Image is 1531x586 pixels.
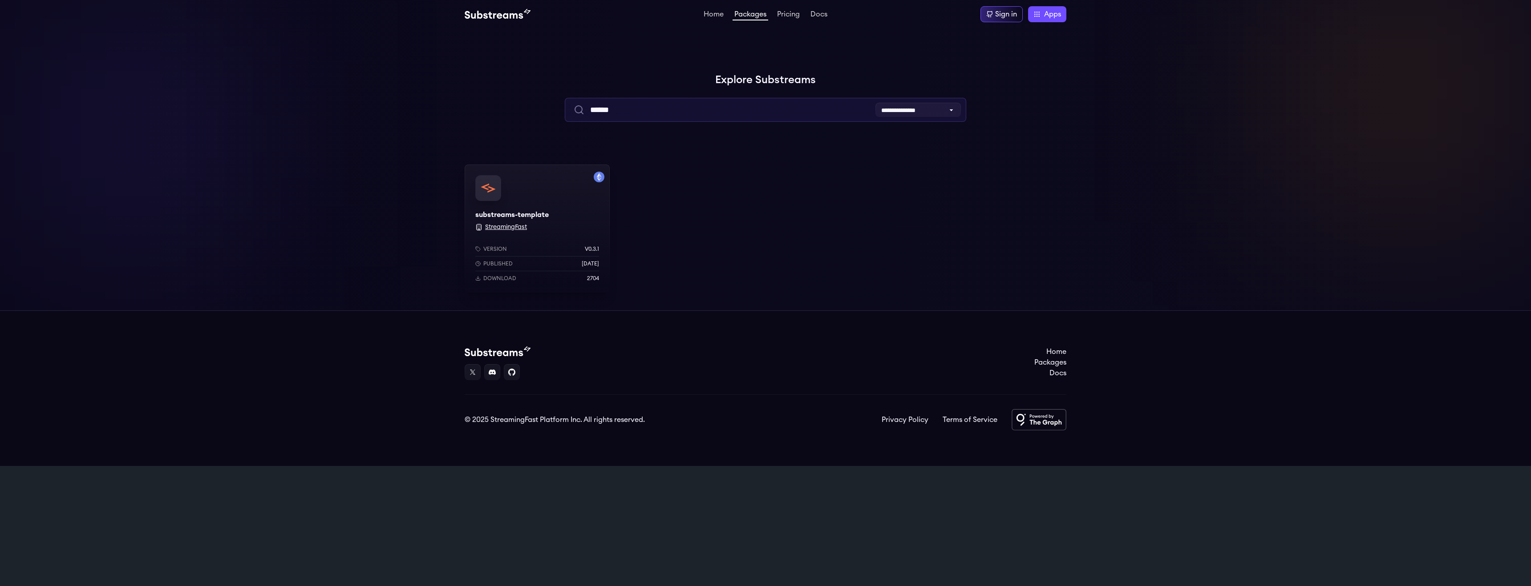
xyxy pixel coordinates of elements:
[582,260,599,267] p: [DATE]
[465,9,531,20] img: Substream's logo
[483,245,507,253] p: Version
[733,11,768,20] a: Packages
[1012,409,1066,430] img: Powered by The Graph
[465,346,531,357] img: Substream's logo
[995,9,1017,20] div: Sign in
[702,11,725,20] a: Home
[1034,368,1066,378] a: Docs
[809,11,829,20] a: Docs
[1034,346,1066,357] a: Home
[585,245,599,253] p: v0.3.1
[775,11,802,20] a: Pricing
[980,6,1023,22] a: Sign in
[483,275,516,282] p: Download
[1034,357,1066,368] a: Packages
[465,414,645,425] div: © 2025 StreamingFast Platform Inc. All rights reserved.
[485,223,527,232] button: StreamingFast
[882,414,928,425] a: Privacy Policy
[587,275,599,282] p: 2704
[943,414,997,425] a: Terms of Service
[465,71,1066,89] h1: Explore Substreams
[465,165,610,293] a: Filter by mainnet networksubstreams-templatesubstreams-template StreamingFastVersionv0.3.1Publish...
[1044,9,1061,20] span: Apps
[594,172,604,182] img: Filter by mainnet network
[483,260,513,267] p: Published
